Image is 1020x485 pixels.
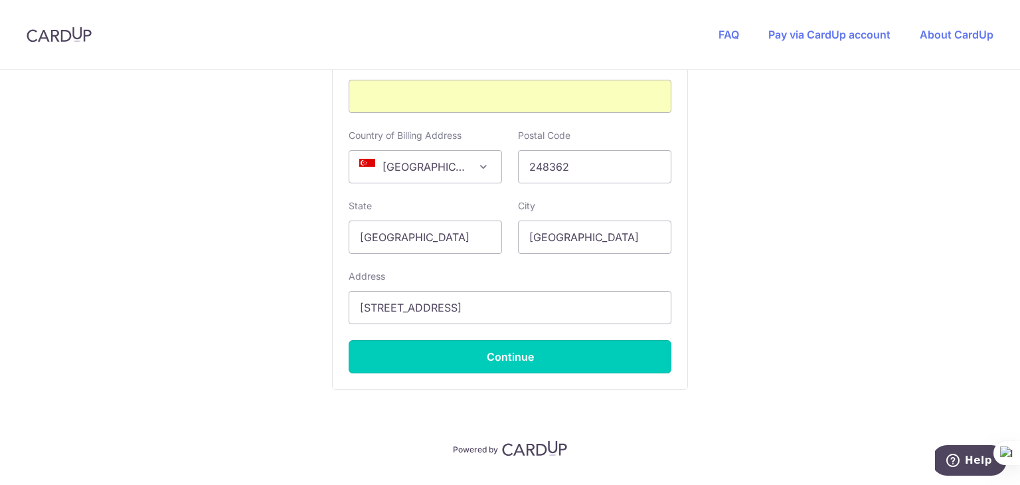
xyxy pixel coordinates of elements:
[27,27,92,43] img: CardUp
[349,150,502,183] span: Singapore
[349,199,372,213] label: State
[768,28,891,41] a: Pay via CardUp account
[935,445,1007,478] iframe: Opens a widget where you can find more information
[349,270,385,283] label: Address
[518,150,671,183] input: Example 123456
[349,151,501,183] span: Singapore
[349,340,671,373] button: Continue
[518,129,570,142] label: Postal Code
[453,442,498,455] p: Powered by
[518,199,535,213] label: City
[719,28,739,41] a: FAQ
[360,88,660,104] iframe: Secure card payment input frame
[349,129,462,142] label: Country of Billing Address
[502,440,567,456] img: CardUp
[920,28,993,41] a: About CardUp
